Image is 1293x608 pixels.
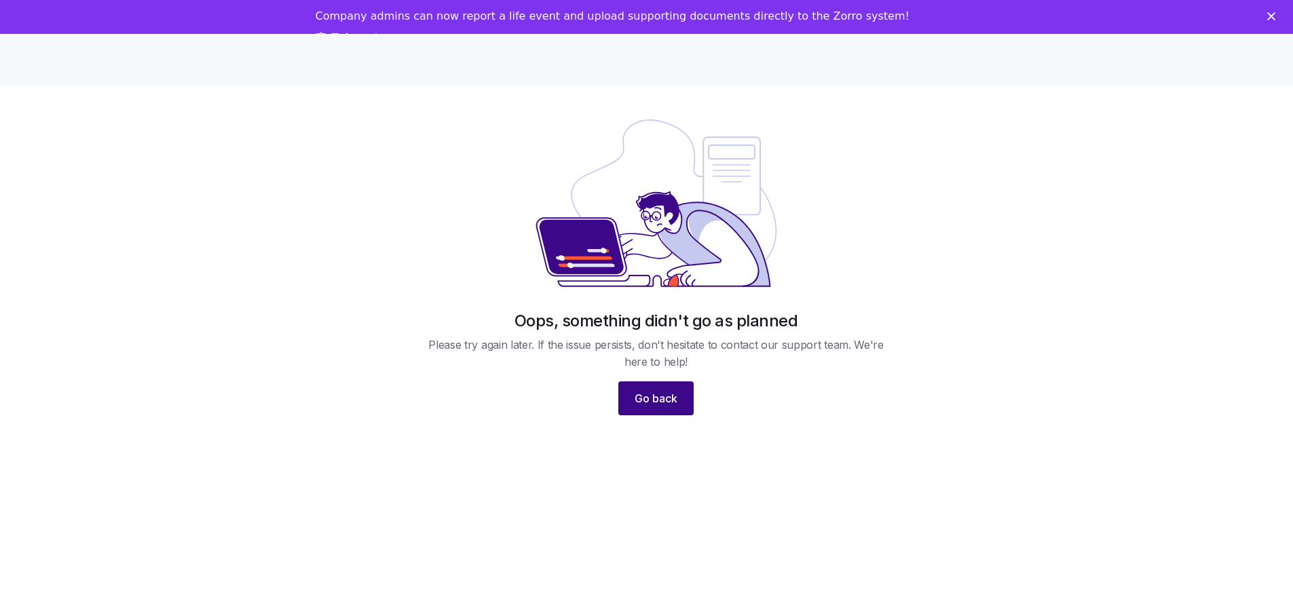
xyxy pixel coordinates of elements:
[316,9,910,23] div: Company admins can now report a life event and upload supporting documents directly to the Zorro ...
[618,381,694,415] button: Go back
[514,310,798,331] h1: Oops, something didn't go as planned
[1267,12,1281,20] div: Close
[316,31,400,46] a: Take a tour
[635,390,677,406] span: Go back
[423,337,890,370] span: Please try again later. If the issue persists, don't hesitate to contact our support team. We're ...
